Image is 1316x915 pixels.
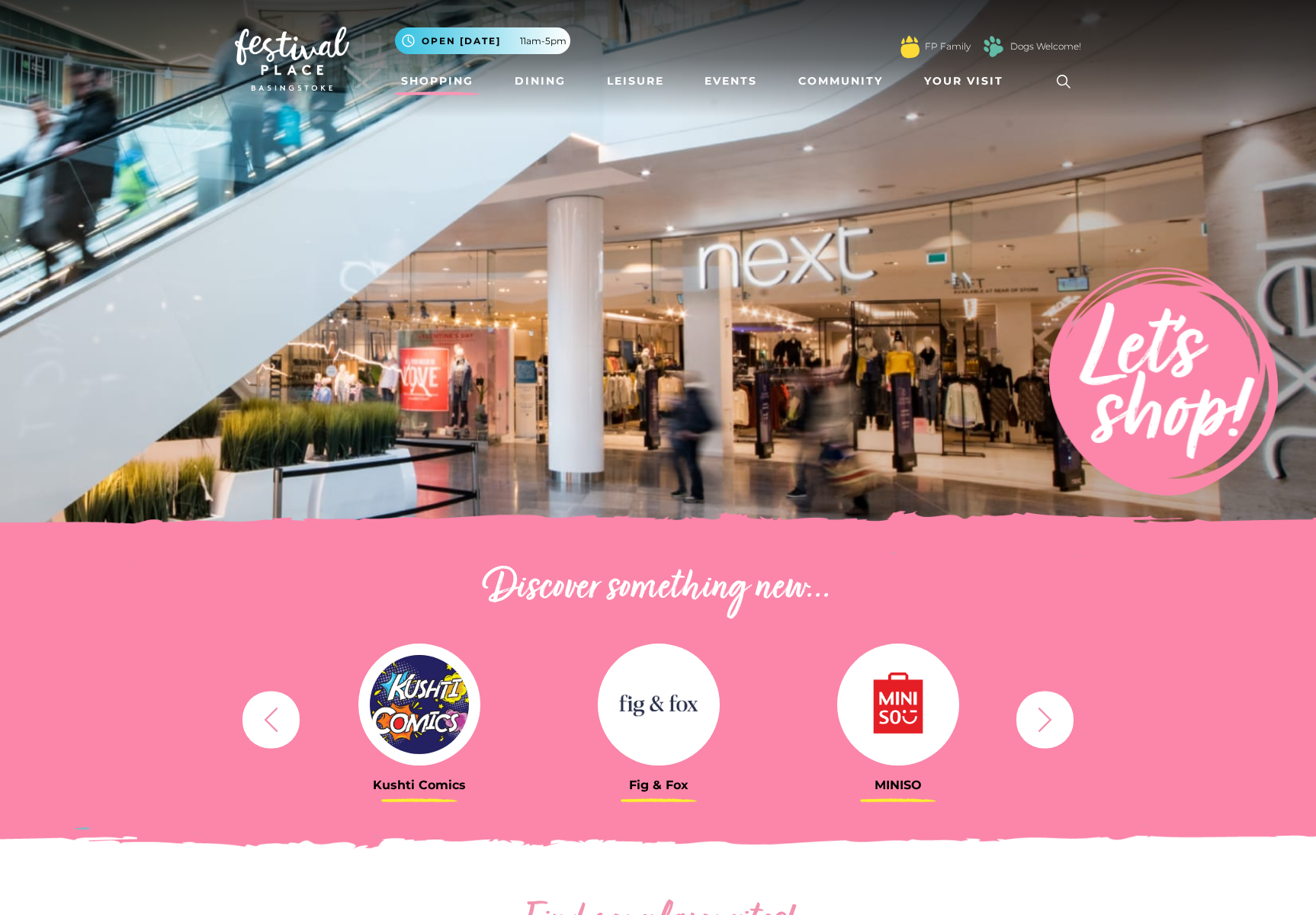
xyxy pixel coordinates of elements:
h2: Discover something new... [235,564,1081,613]
h3: Fig & Fox [550,778,767,792]
a: Dogs Welcome! [1010,40,1081,53]
button: Open [DATE] 11am-5pm [395,27,570,54]
a: Fig & Fox [550,644,767,792]
a: Kushti Comics [311,644,528,792]
h3: MINISO [790,778,1006,792]
a: Leisure [601,67,670,95]
a: Shopping [395,67,480,95]
img: Festival Place Logo [235,27,349,91]
a: Events [698,67,763,95]
span: 11am-5pm [520,34,567,48]
span: Your Visit [924,73,1003,89]
a: Your Visit [918,67,1017,95]
a: Dining [509,67,572,95]
a: Community [792,67,889,95]
span: Open [DATE] [422,34,501,48]
h3: Kushti Comics [311,778,528,792]
a: FP Family [925,40,971,53]
a: MINISO [790,644,1006,792]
